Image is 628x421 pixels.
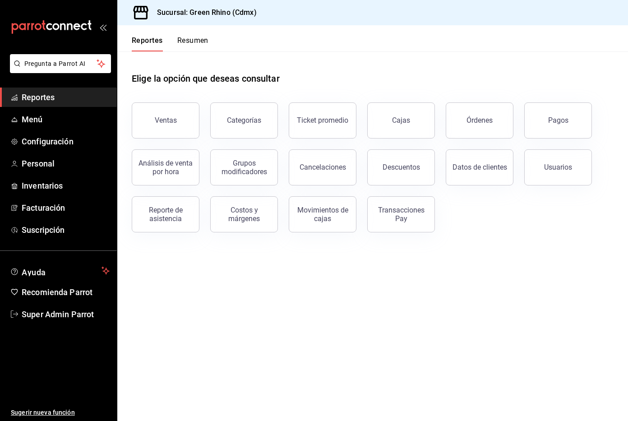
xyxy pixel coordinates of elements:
[524,149,592,185] button: Usuarios
[132,196,199,232] button: Reporte de asistencia
[155,116,177,125] div: Ventas
[99,23,106,31] button: open_drawer_menu
[289,196,356,232] button: Movimientos de cajas
[289,149,356,185] button: Cancelaciones
[300,163,346,171] div: Cancelaciones
[210,102,278,139] button: Categorías
[24,59,97,69] span: Pregunta a Parrot AI
[216,159,272,176] div: Grupos modificadores
[367,149,435,185] button: Descuentos
[392,115,411,126] div: Cajas
[22,113,110,125] span: Menú
[138,206,194,223] div: Reporte de asistencia
[295,206,351,223] div: Movimientos de cajas
[22,224,110,236] span: Suscripción
[544,163,572,171] div: Usuarios
[367,196,435,232] button: Transacciones Pay
[446,149,513,185] button: Datos de clientes
[446,102,513,139] button: Órdenes
[132,36,208,51] div: navigation tabs
[22,91,110,103] span: Reportes
[548,116,568,125] div: Pagos
[11,408,110,417] span: Sugerir nueva función
[10,54,111,73] button: Pregunta a Parrot AI
[22,265,98,276] span: Ayuda
[524,102,592,139] button: Pagos
[210,196,278,232] button: Costos y márgenes
[22,308,110,320] span: Super Admin Parrot
[289,102,356,139] button: Ticket promedio
[132,72,280,85] h1: Elige la opción que deseas consultar
[367,102,435,139] a: Cajas
[216,206,272,223] div: Costos y márgenes
[297,116,348,125] div: Ticket promedio
[466,116,493,125] div: Órdenes
[6,65,111,75] a: Pregunta a Parrot AI
[453,163,507,171] div: Datos de clientes
[210,149,278,185] button: Grupos modificadores
[22,135,110,148] span: Configuración
[132,36,163,51] button: Reportes
[383,163,420,171] div: Descuentos
[138,159,194,176] div: Análisis de venta por hora
[177,36,208,51] button: Resumen
[132,149,199,185] button: Análisis de venta por hora
[150,7,257,18] h3: Sucursal: Green Rhino (Cdmx)
[22,202,110,214] span: Facturación
[22,180,110,192] span: Inventarios
[22,286,110,298] span: Recomienda Parrot
[22,157,110,170] span: Personal
[373,206,429,223] div: Transacciones Pay
[227,116,261,125] div: Categorías
[132,102,199,139] button: Ventas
